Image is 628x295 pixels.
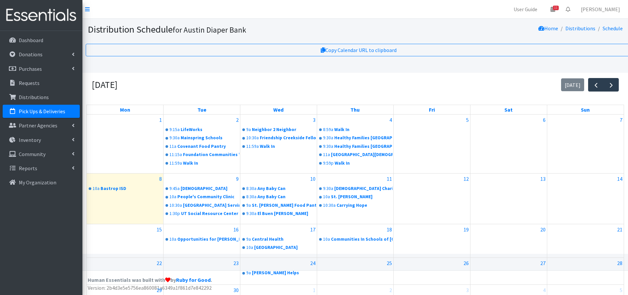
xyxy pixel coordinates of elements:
h1: Distribution Schedule [88,24,398,35]
td: September 13, 2025 [470,174,547,224]
div: 9:15a [169,126,180,133]
a: 10:30aFriendship Creekside Fellowship [241,134,316,142]
a: September 26, 2025 [462,258,470,268]
a: Saturday [503,105,514,114]
div: Opportunities for [PERSON_NAME] and Burnet Counties [177,236,239,243]
a: Reports [3,162,80,175]
div: 10a [246,244,253,251]
div: [GEOGRAPHIC_DATA] Serving Center [183,202,239,209]
button: [DATE] [561,78,584,91]
a: [PERSON_NAME] [576,3,625,16]
div: 9:30a [246,210,256,217]
p: Inventory [19,137,41,143]
a: September 15, 2025 [155,224,163,235]
a: September 17, 2025 [309,224,317,235]
p: Community [19,151,45,157]
p: Partner Agencies [19,122,57,129]
div: Foundation Communities "FC CHI" [183,151,239,158]
a: September 14, 2025 [616,174,624,184]
div: [GEOGRAPHIC_DATA][DEMOGRAPHIC_DATA] [331,151,393,158]
div: 11:15a [169,151,182,158]
td: September 5, 2025 [394,115,470,173]
div: 11a [169,143,176,150]
div: Carrying Hope [337,202,393,209]
td: September 22, 2025 [87,258,164,285]
a: 11:15aFoundation Communities "FC CHI" [164,151,239,159]
div: St. [PERSON_NAME] Food Pantry [252,202,316,209]
td: September 6, 2025 [470,115,547,173]
div: 10a [169,194,176,200]
a: Thursday [349,105,361,114]
a: September 23, 2025 [232,258,240,268]
td: September 23, 2025 [164,258,240,285]
div: Walk In [183,160,239,167]
div: 10a [93,185,100,192]
td: September 16, 2025 [164,224,240,258]
td: September 28, 2025 [547,258,624,285]
p: My Organization [19,179,56,186]
td: September 2, 2025 [164,115,240,173]
a: 1:30pUT Social Resource Center [164,210,239,218]
td: September 19, 2025 [394,224,470,258]
a: September 10, 2025 [309,174,317,184]
div: St. [PERSON_NAME] [331,194,393,200]
td: September 12, 2025 [394,174,470,224]
a: 10aSt. [PERSON_NAME] [318,193,393,201]
a: Distributions [3,91,80,104]
a: 9aNeighbor 2 Neighbor [241,126,316,134]
div: 9:30a [323,135,333,141]
td: September 20, 2025 [470,224,547,258]
div: Walk In [334,126,393,133]
a: September 28, 2025 [616,258,624,268]
a: 9:30a[DEMOGRAPHIC_DATA] Charities of [GEOGRAPHIC_DATA][US_STATE] [318,185,393,193]
a: Partner Agencies [3,119,80,132]
td: September 21, 2025 [547,224,624,258]
div: LifeWorks [181,126,239,133]
td: September 18, 2025 [317,224,394,258]
a: September 27, 2025 [539,258,547,268]
div: Friendship Creekside Fellowship [260,135,316,141]
a: User Guide [508,3,543,16]
a: 9:30aMainspring Schools [164,134,239,142]
a: 10aCommunities In Schools of [GEOGRAPHIC_DATA][US_STATE] [318,235,393,243]
td: September 17, 2025 [240,224,317,258]
a: 9:30aHealthy Families [GEOGRAPHIC_DATA] [318,134,393,142]
a: 8:59aWalk In [318,126,393,134]
a: 11:59aWalk In [241,143,316,150]
small: for Austin Diaper Bank [173,25,246,35]
a: September 6, 2025 [542,115,547,125]
div: 9a [246,270,251,276]
a: 9:59pWalk In [318,159,393,167]
p: Reports [19,165,37,172]
div: Bastrop ISD [101,185,163,192]
a: Requests [3,76,80,90]
a: Home [538,25,558,32]
a: September 22, 2025 [155,258,163,268]
a: Monday [119,105,132,114]
a: 11:59aWalk In [164,159,239,167]
a: Dashboard [3,34,80,47]
a: 9:15aLifeWorks [164,126,239,134]
a: Community [3,147,80,161]
td: September 14, 2025 [547,174,624,224]
a: 9a[PERSON_NAME] Helps [241,269,316,277]
div: 10a [323,236,330,243]
a: My Organization [3,176,80,189]
a: 11a[GEOGRAPHIC_DATA][DEMOGRAPHIC_DATA] [318,151,393,159]
div: Healthy Families [GEOGRAPHIC_DATA] [334,143,393,150]
div: 9:45a [169,185,180,192]
td: September 8, 2025 [87,174,164,224]
td: September 15, 2025 [87,224,164,258]
div: 8:30a [246,185,256,192]
div: 9:30a [323,185,333,192]
td: September 11, 2025 [317,174,394,224]
a: 10aBastrop ISD [87,185,163,193]
a: Schedule [603,25,623,32]
td: September 26, 2025 [394,258,470,285]
a: 8:30aAny Baby Can [241,193,316,201]
p: Pick Ups & Deliveries [19,108,65,115]
div: 11:59a [169,160,182,167]
div: [PERSON_NAME] Helps [252,270,316,276]
a: September 7, 2025 [618,115,624,125]
p: Requests [19,80,40,86]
